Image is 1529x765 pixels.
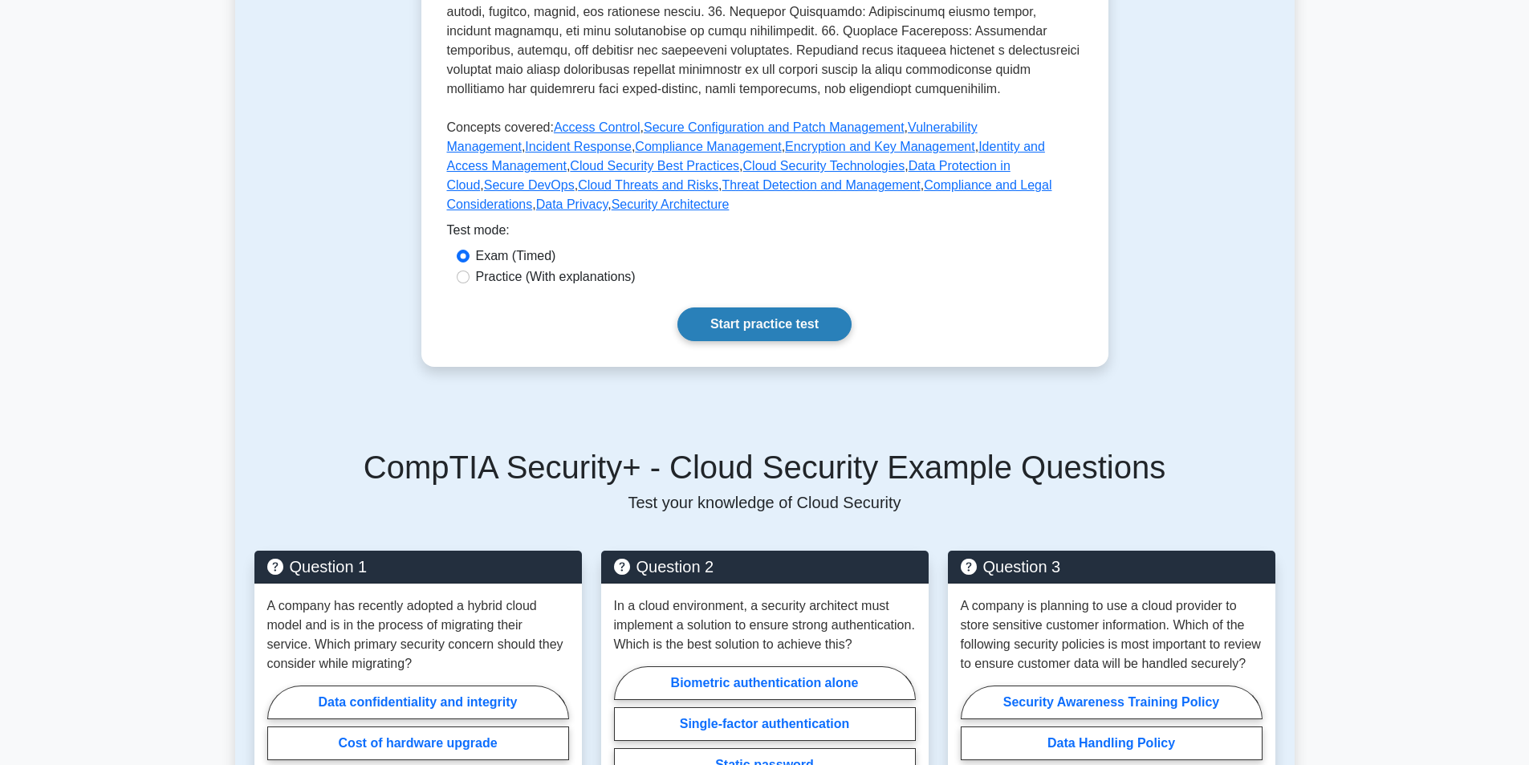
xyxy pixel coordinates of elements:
[267,596,569,673] p: A company has recently adopted a hybrid cloud model and is in the process of migrating their serv...
[785,140,975,153] a: Encryption and Key Management
[267,726,569,760] label: Cost of hardware upgrade
[484,178,575,192] a: Secure DevOps
[447,118,1083,221] p: Concepts covered: , , , , , , , , , , , , , , ,
[554,120,640,134] a: Access Control
[570,159,739,173] a: Cloud Security Best Practices
[267,557,569,576] h5: Question 1
[578,178,718,192] a: Cloud Threats and Risks
[614,557,916,576] h5: Question 2
[677,307,852,341] a: Start practice test
[644,120,905,134] a: Secure Configuration and Patch Management
[254,493,1275,512] p: Test your knowledge of Cloud Security
[961,557,1263,576] h5: Question 3
[614,596,916,654] p: In a cloud environment, a security architect must implement a solution to ensure strong authentic...
[635,140,781,153] a: Compliance Management
[961,686,1263,719] label: Security Awareness Training Policy
[447,221,1083,246] div: Test mode:
[476,267,636,287] label: Practice (With explanations)
[961,726,1263,760] label: Data Handling Policy
[267,686,569,719] label: Data confidentiality and integrity
[254,448,1275,486] h5: CompTIA Security+ - Cloud Security Example Questions
[525,140,632,153] a: Incident Response
[743,159,905,173] a: Cloud Security Technologies
[612,197,730,211] a: Security Architecture
[614,666,916,700] label: Biometric authentication alone
[722,178,921,192] a: Threat Detection and Management
[961,596,1263,673] p: A company is planning to use a cloud provider to store sensitive customer information. Which of t...
[476,246,556,266] label: Exam (Timed)
[614,707,916,741] label: Single-factor authentication
[536,197,608,211] a: Data Privacy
